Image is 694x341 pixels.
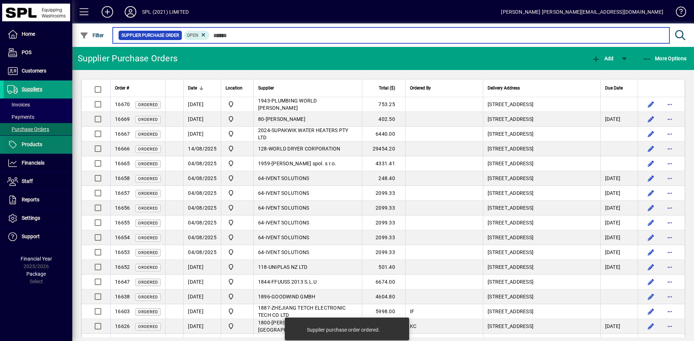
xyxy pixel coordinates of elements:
[115,279,130,285] span: 16647
[187,33,198,38] span: Open
[138,162,158,166] span: Ordered
[183,275,221,289] td: [DATE]
[4,44,72,62] a: POS
[664,113,676,125] button: More options
[600,171,638,186] td: [DATE]
[379,84,395,92] span: Total ($)
[592,56,613,61] span: Add
[115,323,130,329] span: 16626
[483,215,600,230] td: [STREET_ADDRESS]
[271,161,337,166] span: [PERSON_NAME] spol. s r.o.
[664,276,676,288] button: More options
[253,127,362,141] td: -
[269,264,308,270] span: UNIPLAS NZ LTD
[258,84,357,92] div: Supplier
[258,146,267,152] span: 128
[664,172,676,184] button: More options
[258,161,270,166] span: 1959
[410,84,431,92] span: Ordered By
[600,215,638,230] td: [DATE]
[266,220,309,226] span: IVENT SOLUTIONS
[253,304,362,319] td: -
[115,131,130,137] span: 16667
[664,261,676,273] button: More options
[115,161,130,166] span: 16665
[22,31,35,37] span: Home
[664,187,676,199] button: More options
[138,102,158,107] span: Ordered
[600,260,638,275] td: [DATE]
[22,68,46,74] span: Customers
[258,305,346,318] span: ZHEJIANG TETCH ELECTRONIC TECH CO LTD
[138,117,158,122] span: Ordered
[226,159,249,168] span: SPL (2021) Limited
[253,156,362,171] td: -
[483,186,600,201] td: [STREET_ADDRESS]
[600,112,638,127] td: [DATE]
[183,215,221,230] td: 04/08/2025
[226,263,249,271] span: SPL (2021) Limited
[226,218,249,227] span: SPL (2021) Limited
[22,160,44,166] span: Financials
[258,249,264,255] span: 64
[138,147,158,152] span: Ordered
[138,221,158,226] span: Ordered
[22,86,42,92] span: Suppliers
[253,215,362,230] td: -
[643,56,687,61] span: More Options
[258,205,264,211] span: 64
[645,128,657,140] button: Edit
[183,186,221,201] td: 04/08/2025
[600,245,638,260] td: [DATE]
[645,158,657,169] button: Edit
[483,245,600,260] td: [STREET_ADDRESS]
[645,320,657,332] button: Edit
[7,126,49,132] span: Purchase Orders
[645,143,657,154] button: Edit
[258,320,270,325] span: 1800
[96,5,119,18] button: Add
[645,261,657,273] button: Edit
[183,112,221,127] td: [DATE]
[600,201,638,215] td: [DATE]
[600,186,638,201] td: [DATE]
[226,292,249,301] span: SPL (2021) Limited
[183,230,221,245] td: 04/08/2025
[258,127,270,133] span: 2024
[22,178,33,184] span: Staff
[258,294,270,300] span: 1896
[645,291,657,302] button: Edit
[671,1,685,25] a: Knowledge Base
[271,294,315,300] span: GOODWIND GMBH
[138,280,158,285] span: Ordered
[253,112,362,127] td: -
[258,175,264,181] span: 64
[269,146,340,152] span: WORLD DRYER CORPORATION
[483,201,600,215] td: [STREET_ADDRESS]
[645,246,657,258] button: Edit
[183,141,221,156] td: 14/08/2025
[271,279,317,285] span: FFUUSS 2013 S.L.U
[226,189,249,197] span: SPL (2021) Limited
[483,141,600,156] td: [STREET_ADDRESS]
[641,52,689,65] button: More Options
[645,187,657,199] button: Edit
[362,112,405,127] td: 402.50
[590,52,615,65] button: Add
[22,215,40,221] span: Settings
[258,127,348,140] span: SUPAKWIK WATER HEATERS PTY LTD
[483,319,600,334] td: [STREET_ADDRESS]
[226,248,249,257] span: SPL (2021) Limited
[115,220,130,226] span: 16655
[410,84,479,92] div: Ordered By
[253,97,362,112] td: -
[483,156,600,171] td: [STREET_ADDRESS]
[362,201,405,215] td: 2099.33
[645,217,657,228] button: Edit
[664,217,676,228] button: More options
[226,307,249,316] span: SPL (2021) Limited
[253,275,362,289] td: -
[115,205,130,211] span: 16656
[226,174,249,183] span: SPL (2021) Limited
[7,114,34,120] span: Payments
